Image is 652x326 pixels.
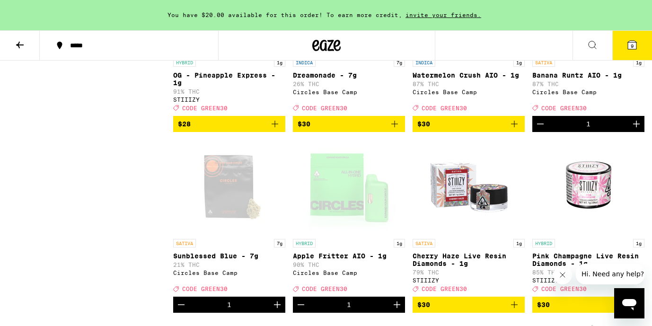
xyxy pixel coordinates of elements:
[553,265,572,284] iframe: Close message
[293,239,316,247] p: HYBRID
[532,239,555,247] p: HYBRID
[417,301,430,308] span: $30
[293,270,405,276] div: Circles Base Camp
[422,286,467,292] span: CODE GREEN30
[302,105,347,111] span: CODE GREEN30
[293,252,405,260] p: Apple Fritter AIO - 1g
[182,286,228,292] span: CODE GREEN30
[413,297,525,313] button: Add to bag
[293,58,316,67] p: INDICA
[532,297,644,313] button: Add to bag
[614,288,644,318] iframe: Button to launch messaging window
[633,239,644,247] p: 1g
[413,277,525,283] div: STIIIZY
[402,12,485,18] span: invite your friends.
[394,58,405,67] p: 7g
[293,140,405,297] a: Open page for Apple Fritter AIO - 1g from Circles Base Camp
[413,116,525,132] button: Add to bag
[269,297,285,313] button: Increment
[173,262,285,268] p: 21% THC
[413,81,525,87] p: 87% THC
[422,105,467,111] span: CODE GREEN30
[537,301,550,308] span: $30
[532,58,555,67] p: SATIVA
[173,97,285,103] div: STIIIZY
[182,105,228,111] span: CODE GREEN30
[413,252,525,267] p: Cherry Haze Live Resin Diamonds - 1g
[302,286,347,292] span: CODE GREEN30
[293,71,405,79] p: Dreamonade - 7g
[173,270,285,276] div: Circles Base Camp
[274,58,285,67] p: 1g
[532,269,644,275] p: 85% THC
[173,297,189,313] button: Decrement
[413,71,525,79] p: Watermelon Crush AIO - 1g
[532,252,644,267] p: Pink Champagne Live Resin Diamonds - 1g
[173,252,285,260] p: Sunblessed Blue - 7g
[631,43,634,49] span: 9
[413,89,525,95] div: Circles Base Camp
[541,140,636,234] img: STIIIZY - Pink Champagne Live Resin Diamonds - 1g
[293,89,405,95] div: Circles Base Camp
[541,286,587,292] span: CODE GREEN30
[167,12,402,18] span: You have $20.00 available for this order! To earn more credit,
[274,239,285,247] p: 7g
[173,239,196,247] p: SATIVA
[612,31,652,60] button: 9
[347,301,351,308] div: 1
[532,81,644,87] p: 87% THC
[293,297,309,313] button: Decrement
[394,239,405,247] p: 1g
[173,88,285,95] p: 91% THC
[576,264,644,284] iframe: Message from company
[227,301,231,308] div: 1
[417,120,430,128] span: $30
[532,116,548,132] button: Decrement
[541,105,587,111] span: CODE GREEN30
[422,140,516,234] img: STIIIZY - Cherry Haze Live Resin Diamonds - 1g
[389,297,405,313] button: Increment
[173,116,285,132] button: Add to bag
[628,116,644,132] button: Increment
[532,140,644,297] a: Open page for Pink Champagne Live Resin Diamonds - 1g from STIIIZY
[413,140,525,297] a: Open page for Cherry Haze Live Resin Diamonds - 1g from STIIIZY
[298,120,310,128] span: $30
[413,269,525,275] p: 79% THC
[513,58,525,67] p: 1g
[413,58,435,67] p: INDICA
[178,120,191,128] span: $28
[633,58,644,67] p: 1g
[173,140,285,297] a: Open page for Sunblessed Blue - 7g from Circles Base Camp
[532,89,644,95] div: Circles Base Camp
[413,239,435,247] p: SATIVA
[173,58,196,67] p: HYBRID
[513,239,525,247] p: 1g
[586,120,590,128] div: 1
[532,277,644,283] div: STIIIZY
[293,262,405,268] p: 90% THC
[293,116,405,132] button: Add to bag
[293,81,405,87] p: 26% THC
[173,71,285,87] p: OG - Pineapple Express - 1g
[532,71,644,79] p: Banana Runtz AIO - 1g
